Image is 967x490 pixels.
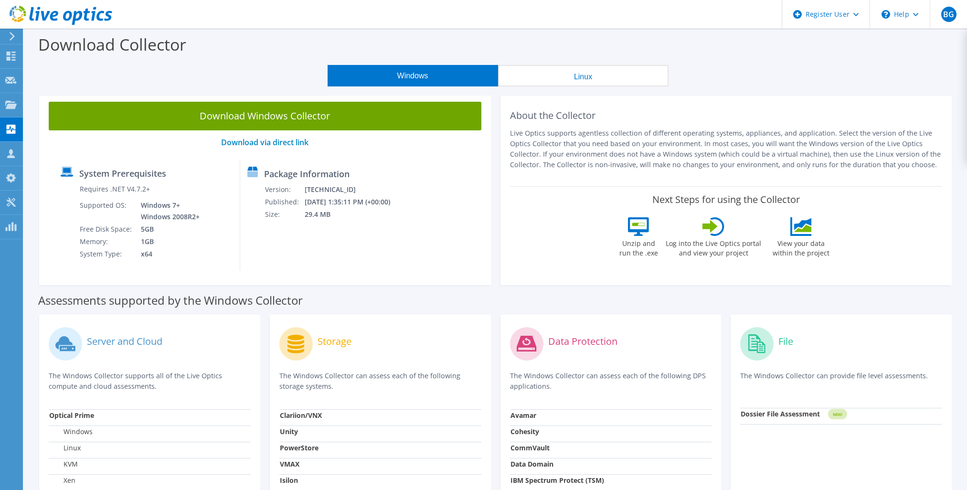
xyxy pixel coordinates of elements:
[280,476,298,485] strong: Isilon
[49,459,78,469] label: KVM
[79,223,134,235] td: Free Disk Space:
[882,10,890,19] svg: \n
[134,223,202,235] td: 5GB
[304,196,403,208] td: [DATE] 1:35:11 PM (+00:00)
[134,235,202,248] td: 1GB
[38,296,303,305] label: Assessments supported by the Windows Collector
[510,476,604,485] strong: IBM Spectrum Protect (TSM)
[49,476,75,485] label: Xen
[79,169,166,178] label: System Prerequisites
[510,443,550,452] strong: CommVault
[510,459,553,469] strong: Data Domain
[49,371,251,392] p: The Windows Collector supports all of the Live Optics compute and cloud assessments.
[49,102,481,130] a: Download Windows Collector
[304,183,403,196] td: [TECHNICAL_ID]
[79,248,134,260] td: System Type:
[665,236,762,258] label: Log into the Live Optics portal and view your project
[134,199,202,223] td: Windows 7+ Windows 2008R2+
[265,196,304,208] td: Published:
[264,169,350,179] label: Package Information
[79,199,134,223] td: Supported OS:
[38,33,186,55] label: Download Collector
[221,137,308,148] a: Download via direct link
[778,337,793,346] label: File
[280,443,319,452] strong: PowerStore
[79,235,134,248] td: Memory:
[510,128,943,170] p: Live Optics supports agentless collection of different operating systems, appliances, and applica...
[740,371,942,390] p: The Windows Collector can provide file level assessments.
[741,409,820,418] strong: Dossier File Assessment
[304,208,403,221] td: 29.4 MB
[318,337,351,346] label: Storage
[280,411,322,420] strong: Clariion/VNX
[498,65,669,86] button: Linux
[279,371,481,392] p: The Windows Collector can assess each of the following storage systems.
[80,184,150,194] label: Requires .NET V4.7.2+
[510,411,536,420] strong: Avamar
[766,236,835,258] label: View your data within the project
[265,208,304,221] td: Size:
[616,236,660,258] label: Unzip and run the .exe
[87,337,162,346] label: Server and Cloud
[280,427,298,436] strong: Unity
[548,337,617,346] label: Data Protection
[510,427,539,436] strong: Cohesity
[652,194,800,205] label: Next Steps for using the Collector
[510,371,712,392] p: The Windows Collector can assess each of the following DPS applications.
[328,65,498,86] button: Windows
[941,7,956,22] span: BG
[265,183,304,196] td: Version:
[280,459,299,469] strong: VMAX
[49,443,81,453] label: Linux
[833,412,842,417] tspan: NEW!
[134,248,202,260] td: x64
[510,110,943,121] h2: About the Collector
[49,411,94,420] strong: Optical Prime
[49,427,93,437] label: Windows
